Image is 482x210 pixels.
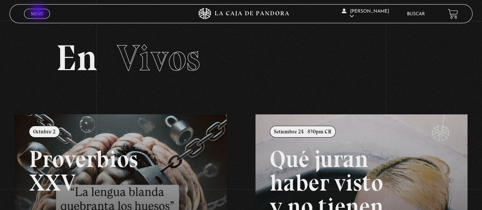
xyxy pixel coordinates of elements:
span: Vivos [117,36,200,80]
a: Buscar [407,12,425,16]
span: Cerrar [28,18,46,23]
a: View your shopping cart [448,9,458,19]
span: Menu [31,11,43,16]
h2: En [56,40,426,76]
span: [PERSON_NAME] [342,9,389,19]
